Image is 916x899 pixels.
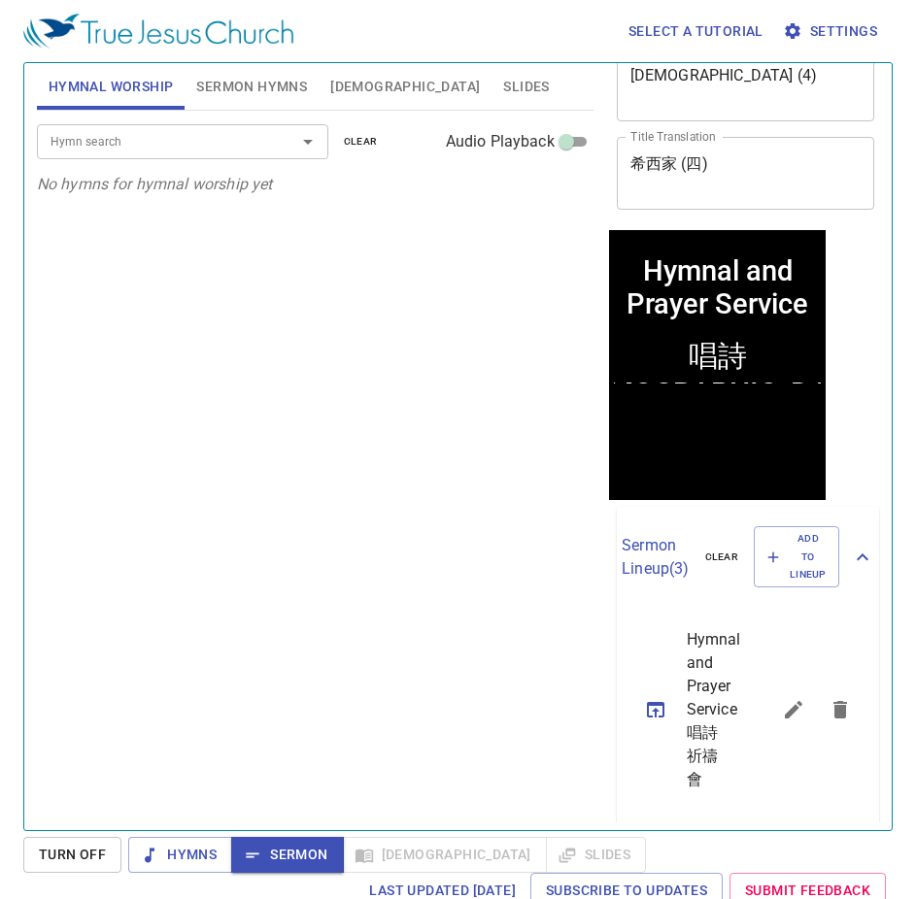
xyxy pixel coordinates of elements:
span: clear [344,133,378,150]
button: clear [332,130,390,153]
button: clear [694,546,751,569]
iframe: from-child [609,230,826,500]
span: [DEMOGRAPHIC_DATA] [330,75,480,99]
textarea: 唱詩[DEMOGRAPHIC_DATA] [630,154,862,191]
span: Sermon [247,843,327,867]
button: Select a tutorial [621,14,771,50]
button: Add to Lineup [754,526,839,587]
span: Hymnal and Prayer Service 唱詩祈禱會 [687,628,724,791]
button: Turn Off [23,837,121,873]
p: Sermon Lineup ( 3 ) [622,534,689,581]
span: Hymnal Worship [49,75,174,99]
span: Audio Playback [446,130,555,153]
span: Settings [787,19,877,44]
i: No hymns for hymnal worship yet [37,175,273,193]
button: Settings [779,14,885,50]
span: clear [705,549,739,566]
textarea: Hymnal and Prayer Service [630,66,862,103]
button: Hymns [128,837,232,873]
img: True Jesus Church [23,14,293,49]
div: Sermon Lineup(3)clearAdd to Lineup [617,507,879,607]
button: Open [294,128,322,155]
span: Slides [503,75,549,99]
span: Turn Off [39,843,106,867]
span: Sermon Hymns [196,75,307,99]
span: Select a tutorial [628,19,763,44]
button: Sermon [231,837,343,873]
span: Hymns [144,843,217,867]
span: Add to Lineup [766,530,827,583]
